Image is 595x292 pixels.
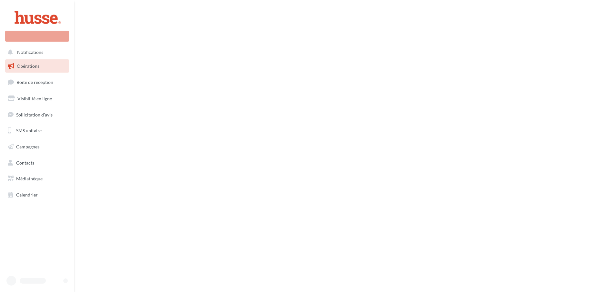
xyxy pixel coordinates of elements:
a: SMS unitaire [4,124,70,137]
a: Sollicitation d'avis [4,108,70,122]
a: Opérations [4,59,70,73]
span: Médiathèque [16,176,43,181]
a: Contacts [4,156,70,170]
a: Boîte de réception [4,75,70,89]
span: Campagnes [16,144,39,149]
div: Nouvelle campagne [5,31,69,42]
span: SMS unitaire [16,128,42,133]
a: Visibilité en ligne [4,92,70,106]
a: Médiathèque [4,172,70,186]
span: Notifications [17,50,43,55]
span: Sollicitation d'avis [16,112,53,117]
span: Visibilité en ligne [17,96,52,101]
span: Boîte de réception [16,79,53,85]
span: Opérations [17,63,39,69]
span: Calendrier [16,192,38,197]
span: Contacts [16,160,34,166]
a: Campagnes [4,140,70,154]
a: Calendrier [4,188,70,202]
